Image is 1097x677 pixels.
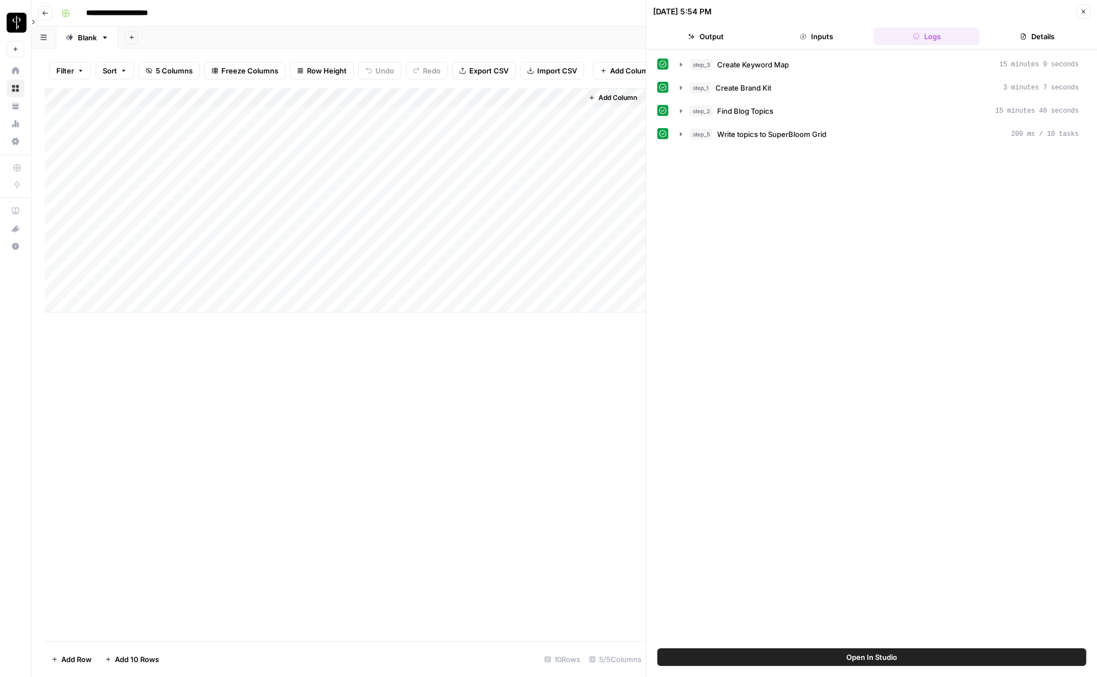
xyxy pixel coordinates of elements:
[139,62,200,80] button: 5 Columns
[717,129,826,140] span: Write topics to SuperBloom Grid
[1011,129,1079,139] span: 200 ms / 10 tasks
[995,106,1079,116] span: 15 minutes 40 seconds
[56,65,74,76] span: Filter
[674,56,1086,73] button: 15 minutes 9 seconds
[690,59,713,70] span: step_3
[56,27,118,49] a: Blank
[690,129,713,140] span: step_5
[674,125,1086,143] button: 200 ms / 10 tasks
[290,62,354,80] button: Row Height
[78,32,97,43] div: Blank
[204,62,285,80] button: Freeze Columns
[1003,83,1079,93] span: 3 minutes 7 seconds
[764,28,870,45] button: Inputs
[96,62,134,80] button: Sort
[45,650,98,668] button: Add Row
[61,654,92,665] span: Add Row
[874,28,980,45] button: Logs
[653,6,712,17] div: [DATE] 5:54 PM
[717,105,773,117] span: Find Blog Topics
[156,65,193,76] span: 5 Columns
[7,80,24,97] a: Browse
[7,237,24,255] button: Help + Support
[984,28,1090,45] button: Details
[593,62,660,80] button: Add Column
[540,650,585,668] div: 10 Rows
[307,65,347,76] span: Row Height
[98,650,166,668] button: Add 10 Rows
[7,202,24,220] a: AirOps Academy
[717,59,789,70] span: Create Keyword Map
[674,79,1086,97] button: 3 minutes 7 seconds
[585,650,646,668] div: 5/5 Columns
[716,82,771,93] span: Create Brand Kit
[7,97,24,115] a: Your Data
[999,60,1079,70] span: 15 minutes 9 seconds
[7,115,24,133] a: Usage
[690,105,713,117] span: step_2
[674,102,1086,120] button: 15 minutes 40 seconds
[610,65,653,76] span: Add Column
[584,91,642,105] button: Add Column
[658,648,1087,666] button: Open In Studio
[103,65,117,76] span: Sort
[423,65,441,76] span: Redo
[49,62,91,80] button: Filter
[375,65,394,76] span: Undo
[690,82,711,93] span: step_1
[452,62,516,80] button: Export CSV
[469,65,508,76] span: Export CSV
[846,652,897,663] span: Open In Studio
[7,9,24,36] button: Workspace: LP Production Workloads
[7,133,24,150] a: Settings
[406,62,448,80] button: Redo
[358,62,401,80] button: Undo
[115,654,159,665] span: Add 10 Rows
[520,62,584,80] button: Import CSV
[7,220,24,237] button: What's new?
[7,13,27,33] img: LP Production Workloads Logo
[221,65,278,76] span: Freeze Columns
[7,62,24,80] a: Home
[598,93,637,103] span: Add Column
[653,28,759,45] button: Output
[537,65,577,76] span: Import CSV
